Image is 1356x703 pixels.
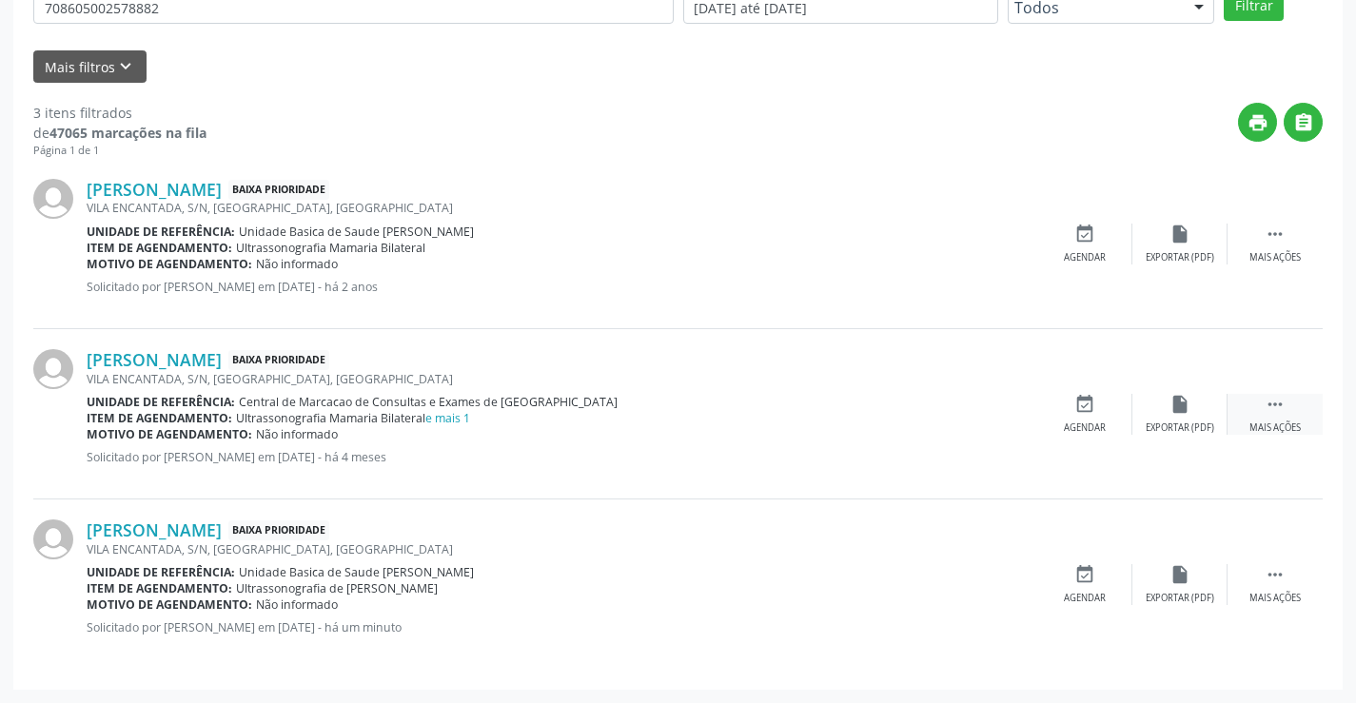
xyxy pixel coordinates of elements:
[87,449,1037,465] p: Solicitado por [PERSON_NAME] em [DATE] - há 4 meses
[256,596,338,613] span: Não informado
[1249,592,1301,605] div: Mais ações
[1064,251,1106,264] div: Agendar
[239,224,474,240] span: Unidade Basica de Saude [PERSON_NAME]
[87,256,252,272] b: Motivo de agendamento:
[1074,564,1095,585] i: event_available
[87,541,1037,557] div: VILA ENCANTADA, S/N, [GEOGRAPHIC_DATA], [GEOGRAPHIC_DATA]
[1146,421,1214,435] div: Exportar (PDF)
[228,350,329,370] span: Baixa Prioridade
[87,394,235,410] b: Unidade de referência:
[239,564,474,580] span: Unidade Basica de Saude [PERSON_NAME]
[236,240,425,256] span: Ultrassonografia Mamaria Bilateral
[87,279,1037,295] p: Solicitado por [PERSON_NAME] em [DATE] - há 2 anos
[87,200,1037,216] div: VILA ENCANTADA, S/N, [GEOGRAPHIC_DATA], [GEOGRAPHIC_DATA]
[87,349,222,370] a: [PERSON_NAME]
[256,256,338,272] span: Não informado
[33,349,73,389] img: img
[1249,421,1301,435] div: Mais ações
[1146,592,1214,605] div: Exportar (PDF)
[115,56,136,77] i: keyboard_arrow_down
[236,580,438,596] span: Ultrassonografia de [PERSON_NAME]
[1284,103,1323,142] button: 
[33,50,147,84] button: Mais filtroskeyboard_arrow_down
[87,596,252,613] b: Motivo de agendamento:
[87,371,1037,387] div: VILA ENCANTADA, S/N, [GEOGRAPHIC_DATA], [GEOGRAPHIC_DATA]
[1064,421,1106,435] div: Agendar
[33,123,206,143] div: de
[49,124,206,142] strong: 47065 marcações na fila
[239,394,618,410] span: Central de Marcacao de Consultas e Exames de [GEOGRAPHIC_DATA]
[1265,394,1286,415] i: 
[228,520,329,540] span: Baixa Prioridade
[1169,224,1190,244] i: insert_drive_file
[87,564,235,580] b: Unidade de referência:
[1146,251,1214,264] div: Exportar (PDF)
[425,410,470,426] a: e mais 1
[1265,564,1286,585] i: 
[87,224,235,240] b: Unidade de referência:
[1169,564,1190,585] i: insert_drive_file
[87,410,232,426] b: Item de agendamento:
[1074,394,1095,415] i: event_available
[87,619,1037,635] p: Solicitado por [PERSON_NAME] em [DATE] - há um minuto
[1249,251,1301,264] div: Mais ações
[87,519,222,540] a: [PERSON_NAME]
[236,410,470,426] span: Ultrassonografia Mamaria Bilateral
[87,240,232,256] b: Item de agendamento:
[1238,103,1277,142] button: print
[33,179,73,219] img: img
[33,519,73,559] img: img
[33,103,206,123] div: 3 itens filtrados
[33,143,206,159] div: Página 1 de 1
[87,179,222,200] a: [PERSON_NAME]
[1169,394,1190,415] i: insert_drive_file
[228,180,329,200] span: Baixa Prioridade
[87,580,232,596] b: Item de agendamento:
[1265,224,1286,244] i: 
[1064,592,1106,605] div: Agendar
[87,426,252,442] b: Motivo de agendamento:
[1293,112,1314,133] i: 
[256,426,338,442] span: Não informado
[1074,224,1095,244] i: event_available
[1248,112,1268,133] i: print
